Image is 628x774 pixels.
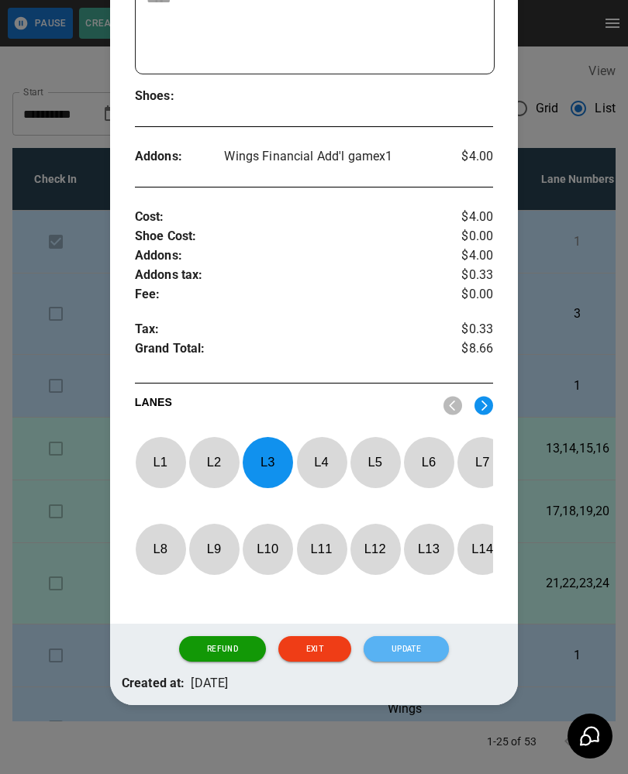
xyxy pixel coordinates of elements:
p: $0.00 [433,285,493,304]
p: $8.66 [433,339,493,363]
p: $0.33 [433,320,493,339]
button: Refund [179,636,266,662]
p: Tax : [135,320,433,339]
p: Fee : [135,285,433,304]
p: L 5 [350,444,401,480]
p: Grand Total : [135,339,433,363]
p: L 1 [135,444,186,480]
p: Created at: [122,674,185,693]
img: right.svg [474,396,493,415]
p: [DATE] [191,674,228,693]
p: $0.00 [433,227,493,246]
p: L 13 [403,531,454,567]
p: Wings Financial Add'l game x 1 [224,147,433,166]
p: L 2 [188,444,240,480]
img: nav_left.svg [443,396,462,415]
p: Addons tax : [135,266,433,285]
p: L 3 [242,444,293,480]
p: L 9 [188,531,240,567]
p: $4.00 [433,246,493,266]
p: L 12 [350,531,401,567]
button: Exit [278,636,351,662]
p: $4.00 [433,208,493,227]
p: LANES [135,394,432,416]
p: L 14 [457,531,508,567]
p: $0.33 [433,266,493,285]
p: Addons : [135,147,225,167]
button: Update [364,636,449,662]
p: $4.00 [433,147,493,166]
p: L 8 [135,531,186,567]
p: L 10 [242,531,293,567]
p: Addons : [135,246,433,266]
p: L 4 [296,444,347,480]
p: L 11 [296,531,347,567]
p: L 6 [403,444,454,480]
p: L 7 [457,444,508,480]
p: Cost : [135,208,433,227]
p: Shoe Cost : [135,227,433,246]
p: Shoes : [135,87,225,106]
